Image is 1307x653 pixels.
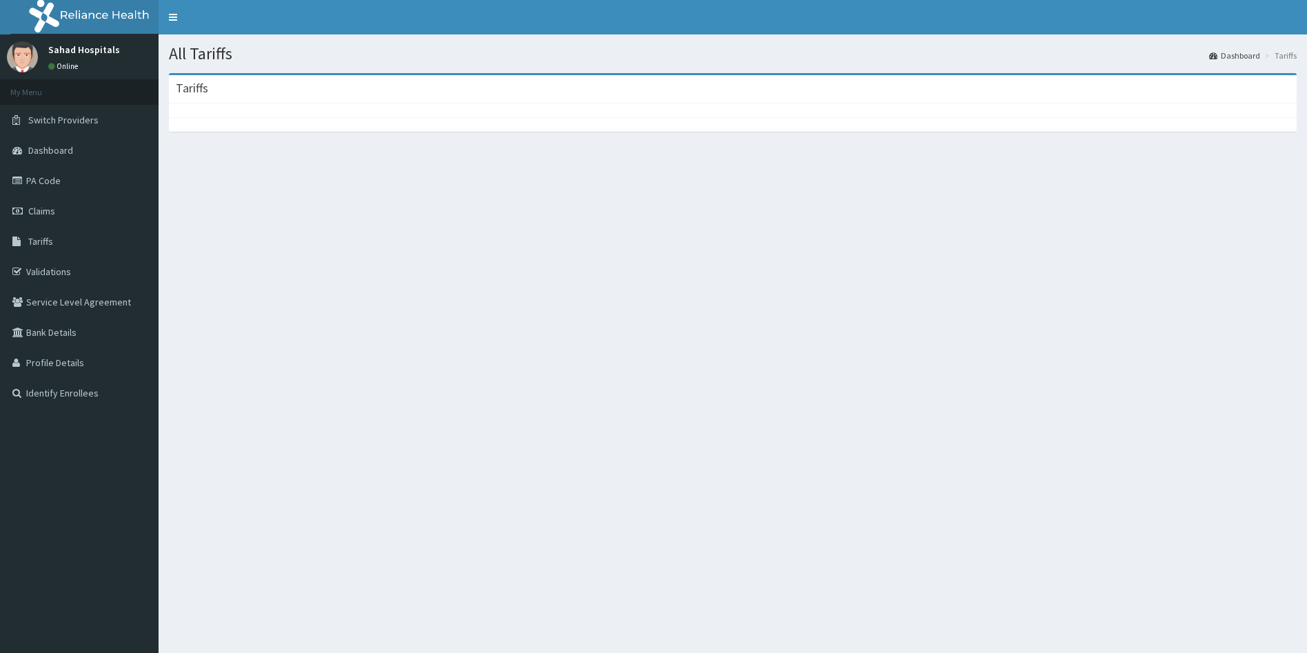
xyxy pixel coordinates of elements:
[1209,50,1260,61] a: Dashboard
[176,82,208,94] h3: Tariffs
[48,61,81,71] a: Online
[28,144,73,157] span: Dashboard
[28,235,53,248] span: Tariffs
[28,114,99,126] span: Switch Providers
[7,41,38,72] img: User Image
[48,45,120,54] p: Sahad Hospitals
[1262,50,1297,61] li: Tariffs
[169,45,1297,63] h1: All Tariffs
[28,205,55,217] span: Claims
